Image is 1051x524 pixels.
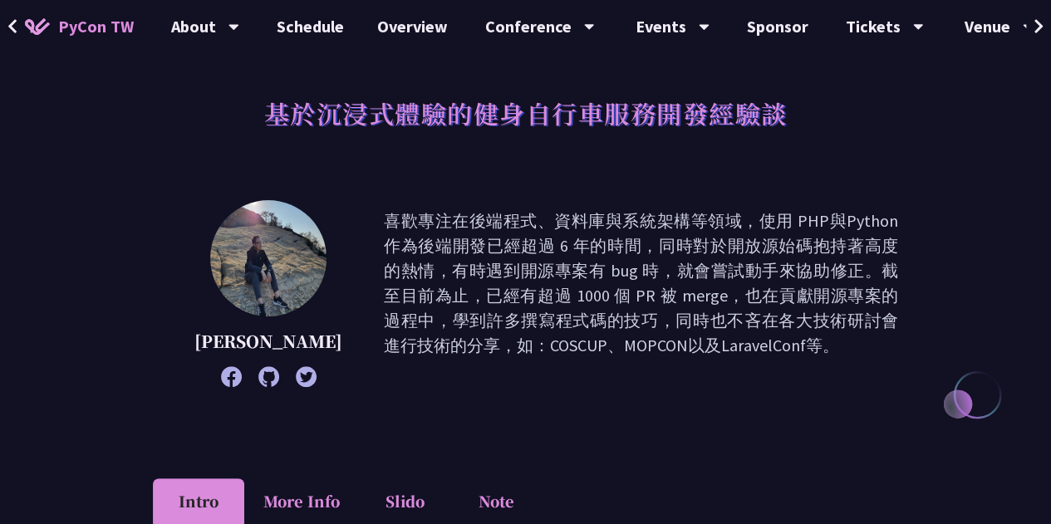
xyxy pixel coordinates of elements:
[210,200,327,316] img: Peter
[153,478,244,524] li: Intro
[450,478,542,524] li: Note
[25,18,50,35] img: Home icon of PyCon TW 2025
[264,88,788,138] h1: 基於沉浸式體驗的健身自行車服務開發經驗談
[8,6,150,47] a: PyCon TW
[359,478,450,524] li: Slido
[58,14,134,39] span: PyCon TW
[194,329,342,354] p: [PERSON_NAME]
[384,208,898,379] p: 喜歡專注在後端程式、資料庫與系統架構等領域，使用 PHP與Python 作為後端開發已經超過 6 年的時間，同時對於開放源始碼抱持著高度的熱情，有時遇到開源專案有 bug 時，就會嘗試動手來協助...
[244,478,359,524] li: More Info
